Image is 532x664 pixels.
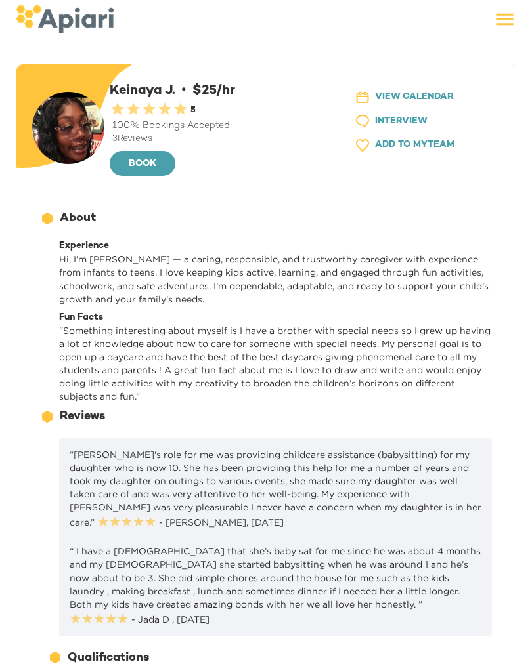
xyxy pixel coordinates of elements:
img: user-photo-123-1755025410276.jpeg [32,92,104,164]
img: logo [16,5,114,33]
div: Reviews [60,408,105,425]
span: BOOK [120,156,165,173]
span: ADD TO MY TEAM [375,137,454,154]
div: 5 [188,104,196,117]
button: VIEW CALENDAR [344,85,495,110]
div: About [60,210,96,227]
p: Hi, I’m [PERSON_NAME] — a caring, responsible, and trustworthy caregiver with experience from inf... [59,253,492,305]
div: Fun Facts [59,311,492,324]
div: 3 Reviews [110,133,338,146]
p: “[PERSON_NAME]'s role for me was providing childcare assistance (babysitting) for my daughter who... [70,448,481,529]
span: VIEW CALENDAR [375,89,454,106]
span: “ Something interesting about myself is I have a brother with special needs so I grew up having a... [59,325,491,401]
button: ADD TO MYTEAM [344,133,495,157]
p: “ I have a [DEMOGRAPHIC_DATA] that she’s baby sat for me since he was about 4 months and my [DEMO... [70,545,481,625]
span: $ 25 /hr [175,84,235,98]
div: Experience [59,239,492,253]
span: • [181,82,187,96]
button: BOOK [110,151,175,176]
div: Keinaya J. [110,80,338,176]
button: INTERVIEW [344,110,495,134]
span: INTERVIEW [375,114,428,130]
div: 100 % Bookings Accepted [110,119,338,133]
